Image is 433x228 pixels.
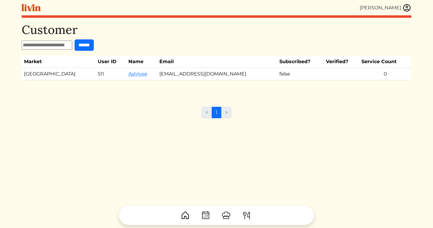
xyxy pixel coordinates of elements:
th: Verified? [324,56,359,68]
th: Subscribed? [277,56,324,68]
a: 1 [212,107,221,118]
td: [EMAIL_ADDRESS][DOMAIN_NAME] [157,68,277,80]
th: Service Count [359,56,411,68]
th: Name [126,56,157,68]
a: Ashlyee [128,71,147,77]
h1: Customer [22,23,411,37]
th: Email [157,56,277,68]
th: Market [22,56,95,68]
img: ForkKnife-55491504ffdb50bab0c1e09e7649658475375261d09fd45db06cec23bce548bf.svg [242,211,251,220]
div: [PERSON_NAME] [360,4,401,11]
img: livin-logo-a0d97d1a881af30f6274990eb6222085a2533c92bbd1e4f22c21b4f0d0e3210c.svg [22,4,41,11]
img: House-9bf13187bcbb5817f509fe5e7408150f90897510c4275e13d0d5fca38e0b5951.svg [180,211,190,220]
td: false [277,68,324,80]
td: 511 [95,68,126,80]
img: user_account-e6e16d2ec92f44fc35f99ef0dc9cddf60790bfa021a6ecb1c896eb5d2907b31c.svg [402,3,411,12]
td: 0 [359,68,411,80]
nav: Page [201,107,232,123]
img: ChefHat-a374fb509e4f37eb0702ca99f5f64f3b6956810f32a249b33092029f8484b388.svg [221,211,231,220]
td: [GEOGRAPHIC_DATA] [22,68,95,80]
th: User ID [95,56,126,68]
img: CalendarDots-5bcf9d9080389f2a281d69619e1c85352834be518fbc73d9501aef674afc0d57.svg [201,211,210,220]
